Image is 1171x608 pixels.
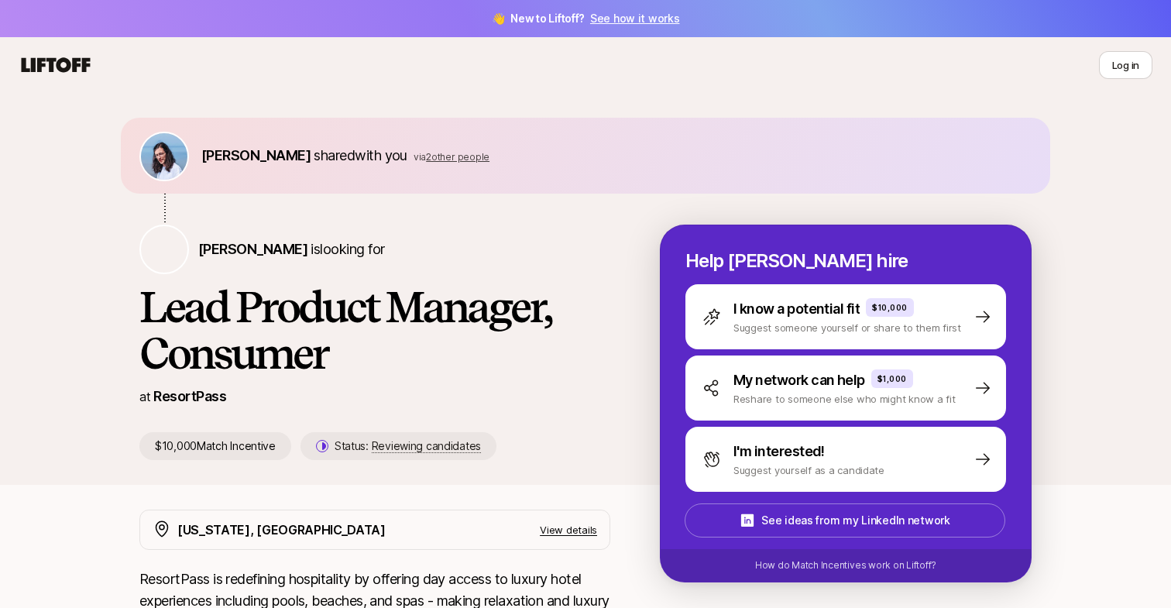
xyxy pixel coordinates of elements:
[139,386,150,407] p: at
[685,250,1006,272] p: Help [PERSON_NAME] hire
[198,239,384,260] p: is looking for
[877,373,907,385] p: $1,000
[733,320,961,335] p: Suggest someone yourself or share to them first
[590,12,680,25] a: See how it works
[426,151,489,163] span: 2 other people
[414,151,426,163] span: via
[335,437,481,455] p: Status:
[733,441,825,462] p: I'm interested!
[1099,51,1152,79] button: Log in
[755,558,936,572] p: How do Match Incentives work on Liftoff?
[153,388,226,404] a: ResortPass
[372,439,481,453] span: Reviewing candidates
[141,133,187,180] img: 3b21b1e9_db0a_4655_a67f_ab9b1489a185.jpg
[139,283,610,376] h1: Lead Product Manager, Consumer
[201,147,311,163] span: [PERSON_NAME]
[201,145,489,167] p: shared
[355,147,407,163] span: with you
[733,369,865,391] p: My network can help
[198,241,307,257] span: [PERSON_NAME]
[685,503,1005,538] button: See ideas from my LinkedIn network
[733,298,860,320] p: I know a potential fit
[761,511,950,530] p: See ideas from my LinkedIn network
[733,391,956,407] p: Reshare to someone else who might know a fit
[177,520,386,540] p: [US_STATE], [GEOGRAPHIC_DATA]
[540,522,597,538] p: View details
[492,9,680,28] span: 👋 New to Liftoff?
[872,301,908,314] p: $10,000
[139,432,291,460] p: $10,000 Match Incentive
[733,462,884,478] p: Suggest yourself as a candidate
